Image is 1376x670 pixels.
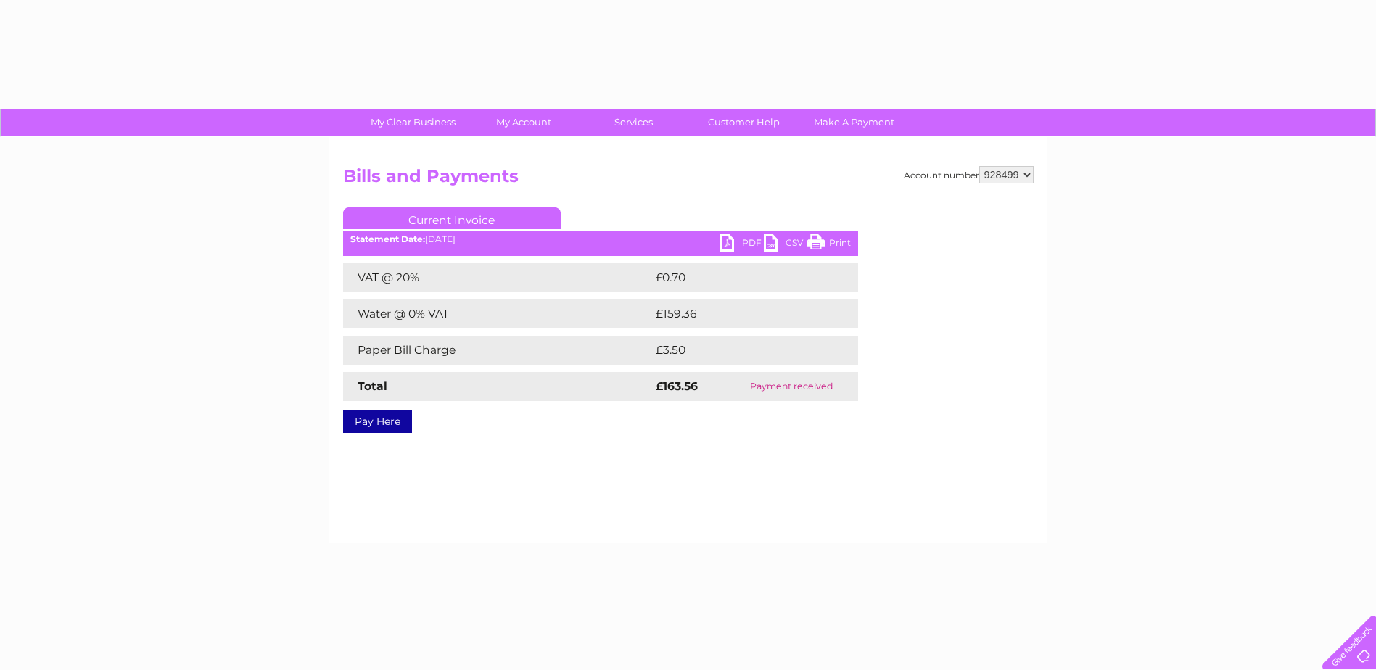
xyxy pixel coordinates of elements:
[720,234,764,255] a: PDF
[684,109,804,136] a: Customer Help
[343,207,561,229] a: Current Invoice
[343,410,412,433] a: Pay Here
[656,379,698,393] strong: £163.56
[652,263,824,292] td: £0.70
[350,233,425,244] b: Statement Date:
[764,234,807,255] a: CSV
[343,263,652,292] td: VAT @ 20%
[904,166,1034,183] div: Account number
[358,379,387,393] strong: Total
[807,234,851,255] a: Print
[652,299,831,328] td: £159.36
[343,234,858,244] div: [DATE]
[725,372,857,401] td: Payment received
[343,299,652,328] td: Water @ 0% VAT
[574,109,693,136] a: Services
[464,109,583,136] a: My Account
[343,166,1034,194] h2: Bills and Payments
[652,336,824,365] td: £3.50
[343,336,652,365] td: Paper Bill Charge
[794,109,914,136] a: Make A Payment
[353,109,473,136] a: My Clear Business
